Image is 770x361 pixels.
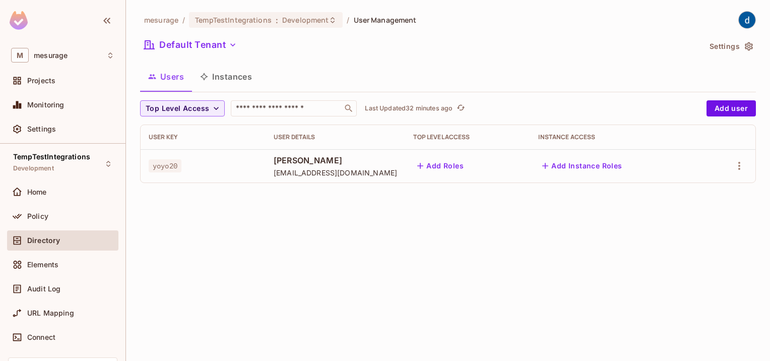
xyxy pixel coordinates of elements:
span: Top Level Access [146,102,209,115]
button: Add user [707,100,756,116]
span: Directory [27,236,60,245]
span: Development [13,164,54,172]
span: refresh [457,103,465,113]
button: refresh [455,102,467,114]
img: SReyMgAAAABJRU5ErkJggg== [10,11,28,30]
button: Instances [192,64,260,89]
span: [EMAIL_ADDRESS][DOMAIN_NAME] [274,168,398,177]
span: Policy [27,212,48,220]
span: Projects [27,77,55,85]
span: Monitoring [27,101,65,109]
div: Instance Access [538,133,694,141]
div: User Key [149,133,258,141]
li: / [182,15,185,25]
span: : [275,16,279,24]
p: Last Updated 32 minutes ago [365,104,453,112]
span: User Management [354,15,417,25]
img: dev 911gcl [739,12,755,28]
button: Add Instance Roles [538,158,626,174]
span: Settings [27,125,56,133]
span: Click to refresh data [453,102,467,114]
span: Workspace: mesurage [34,51,68,59]
span: Home [27,188,47,196]
span: TempTestIntegrations [195,15,272,25]
div: Top Level Access [413,133,522,141]
span: the active workspace [144,15,178,25]
span: Connect [27,333,55,341]
button: Top Level Access [140,100,225,116]
button: Default Tenant [140,37,241,53]
span: M [11,48,29,63]
button: Add Roles [413,158,468,174]
span: Elements [27,261,58,269]
span: [PERSON_NAME] [274,155,398,166]
span: TempTestIntegrations [13,153,90,161]
span: Audit Log [27,285,60,293]
span: yoyo20 [149,159,181,172]
div: User Details [274,133,398,141]
span: Development [282,15,329,25]
li: / [347,15,349,25]
button: Users [140,64,192,89]
button: Settings [705,38,756,54]
span: URL Mapping [27,309,74,317]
